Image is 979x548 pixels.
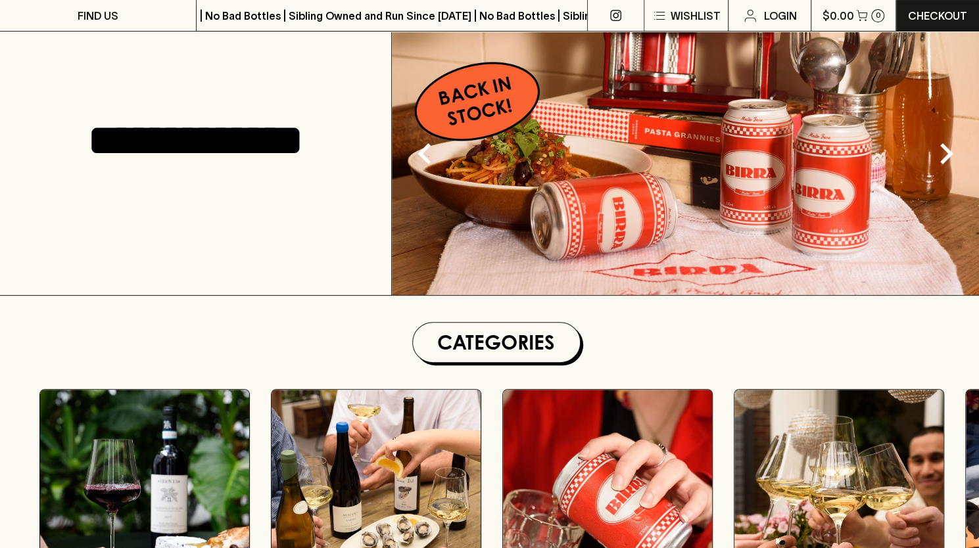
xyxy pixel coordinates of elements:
[398,127,451,180] button: Previous
[418,328,575,357] h1: Categories
[908,8,967,24] p: Checkout
[822,8,853,24] p: $0.00
[875,12,880,19] p: 0
[670,8,720,24] p: Wishlist
[763,8,796,24] p: Login
[78,8,118,24] p: FIND US
[920,127,972,180] button: Next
